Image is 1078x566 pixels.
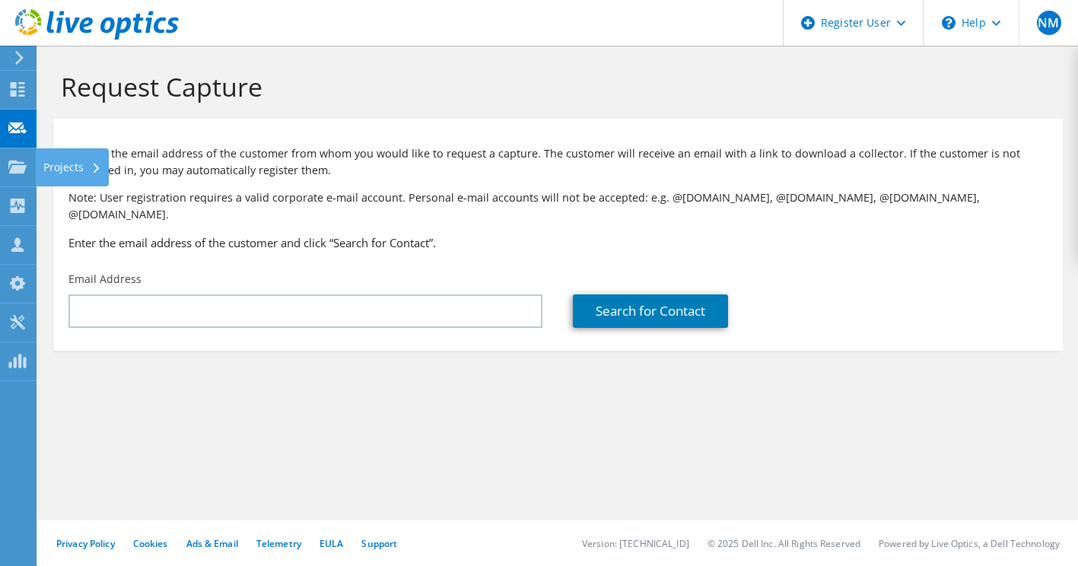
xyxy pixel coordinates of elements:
[361,537,397,550] a: Support
[942,16,956,30] svg: \n
[36,148,109,186] div: Projects
[582,537,689,550] li: Version: [TECHNICAL_ID]
[186,537,238,550] a: Ads & Email
[68,145,1048,179] p: Provide the email address of the customer from whom you would like to request a capture. The cust...
[573,294,728,328] a: Search for Contact
[133,537,168,550] a: Cookies
[68,234,1048,251] h3: Enter the email address of the customer and click “Search for Contact”.
[708,537,860,550] li: © 2025 Dell Inc. All Rights Reserved
[68,272,142,287] label: Email Address
[1037,11,1061,35] span: NM
[879,537,1060,550] li: Powered by Live Optics, a Dell Technology
[320,537,343,550] a: EULA
[56,537,115,550] a: Privacy Policy
[61,71,1048,103] h1: Request Capture
[68,189,1048,223] p: Note: User registration requires a valid corporate e-mail account. Personal e-mail accounts will ...
[256,537,301,550] a: Telemetry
